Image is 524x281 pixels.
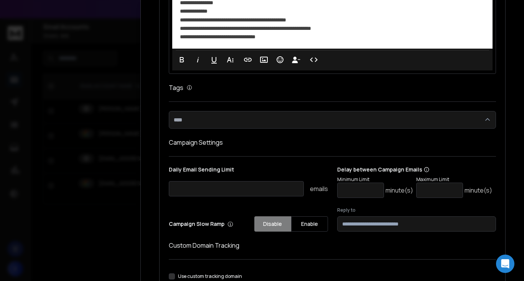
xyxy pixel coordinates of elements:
[169,166,328,176] p: Daily Email Sending Limit
[306,52,321,67] button: Code View
[207,52,221,67] button: Underline (Ctrl+U)
[257,52,271,67] button: Insert Image (Ctrl+P)
[241,52,255,67] button: Insert Link (Ctrl+K)
[273,52,287,67] button: Emoticons
[169,138,496,147] h1: Campaign Settings
[496,255,514,273] div: Open Intercom Messenger
[337,176,413,183] p: Minimum Limit
[337,166,492,173] p: Delay between Campaign Emails
[337,207,496,213] label: Reply to
[289,52,303,67] button: Insert Unsubscribe Link
[386,186,413,195] p: minute(s)
[178,273,242,279] label: Use custom tracking domain
[254,216,291,232] button: Disable
[175,52,189,67] button: Bold (Ctrl+B)
[465,186,492,195] p: minute(s)
[310,184,328,193] p: emails
[169,241,496,250] h1: Custom Domain Tracking
[191,52,205,67] button: Italic (Ctrl+I)
[416,176,492,183] p: Maximum Limit
[169,83,183,92] h1: Tags
[291,216,328,232] button: Enable
[169,220,233,228] p: Campaign Slow Ramp
[223,52,237,67] button: More Text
